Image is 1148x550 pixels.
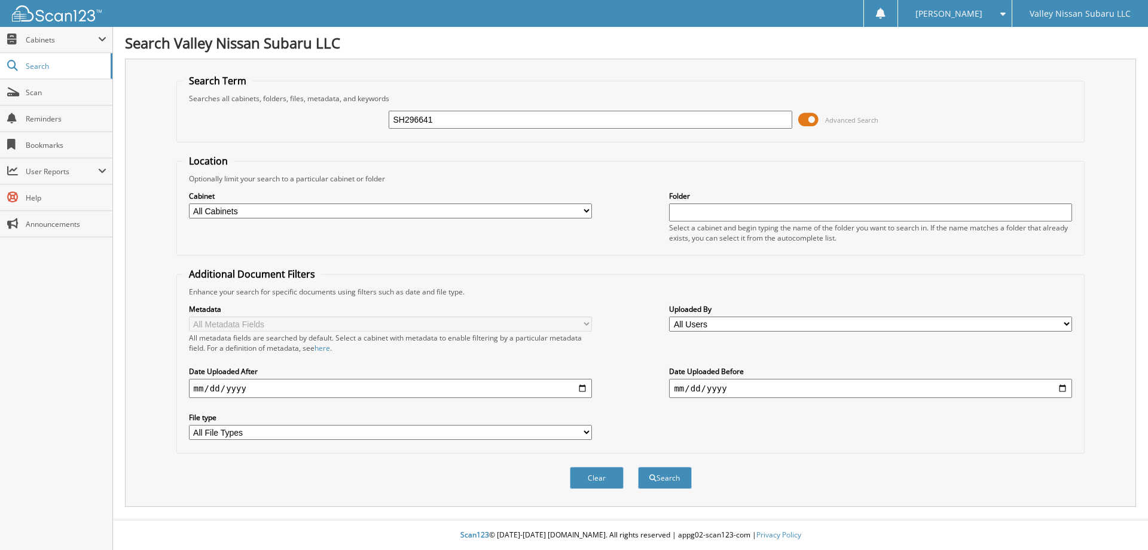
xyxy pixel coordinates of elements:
span: Search [26,61,105,71]
label: Uploaded By [669,304,1072,314]
div: Select a cabinet and begin typing the name of the folder you want to search in. If the name match... [669,223,1072,243]
label: Metadata [189,304,592,314]
span: Scan123 [460,530,489,540]
div: Searches all cabinets, folders, files, metadata, and keywords [183,93,1079,104]
span: Cabinets [26,35,98,45]
iframe: Chat Widget [1088,493,1148,550]
span: Scan [26,87,106,98]
input: end [669,379,1072,398]
span: Bookmarks [26,140,106,150]
span: Valley Nissan Subaru LLC [1030,10,1131,17]
span: User Reports [26,166,98,177]
img: scan123-logo-white.svg [12,5,102,22]
div: All metadata fields are searched by default. Select a cabinet with metadata to enable filtering b... [189,333,592,353]
legend: Location [183,154,234,168]
input: start [189,379,592,398]
legend: Additional Document Filters [183,268,321,281]
span: Announcements [26,219,106,229]
div: Optionally limit your search to a particular cabinet or folder [183,174,1079,184]
label: Folder [669,191,1072,201]
span: Advanced Search [825,116,878,124]
legend: Search Term [183,74,252,87]
div: Enhance your search for specific documents using filters such as date and file type. [183,287,1079,297]
button: Clear [570,467,624,489]
span: Help [26,193,106,203]
button: Search [638,467,692,489]
span: Reminders [26,114,106,124]
label: Date Uploaded After [189,366,592,376]
h1: Search Valley Nissan Subaru LLC [125,33,1136,53]
label: Cabinet [189,191,592,201]
span: [PERSON_NAME] [915,10,982,17]
label: Date Uploaded Before [669,366,1072,376]
div: © [DATE]-[DATE] [DOMAIN_NAME]. All rights reserved | appg02-scan123-com | [113,521,1148,550]
a: Privacy Policy [756,530,801,540]
a: here [315,343,330,353]
label: File type [189,412,592,423]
